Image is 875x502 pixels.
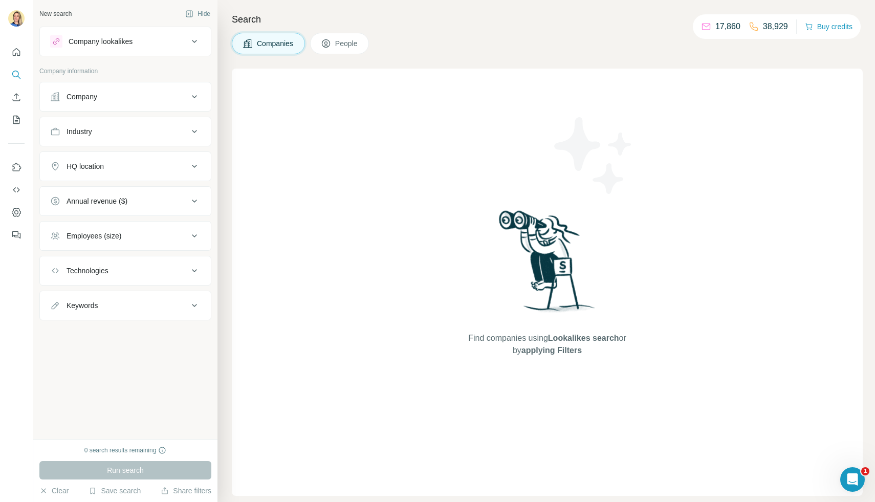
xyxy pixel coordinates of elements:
button: Use Surfe on LinkedIn [8,158,25,177]
button: Quick start [8,43,25,61]
button: Buy credits [805,19,852,34]
button: Use Surfe API [8,181,25,199]
p: 38,929 [763,20,788,33]
img: Avatar [8,10,25,27]
iframe: Intercom live chat [840,467,865,492]
img: Surfe Illustration - Woman searching with binoculars [494,208,601,322]
span: Lookalikes search [548,334,619,342]
div: Technologies [67,266,108,276]
button: Industry [40,119,211,144]
button: Company [40,84,211,109]
button: My lists [8,111,25,129]
button: Clear [39,486,69,496]
span: People [335,38,359,49]
button: Hide [178,6,217,21]
button: Share filters [161,486,211,496]
span: 1 [861,467,869,475]
div: Keywords [67,300,98,311]
button: Dashboard [8,203,25,222]
p: Company information [39,67,211,76]
div: Industry [67,126,92,137]
button: Annual revenue ($) [40,189,211,213]
div: HQ location [67,161,104,171]
h4: Search [232,12,863,27]
div: Annual revenue ($) [67,196,127,206]
div: Company [67,92,97,102]
button: Search [8,66,25,84]
button: Save search [89,486,141,496]
button: Technologies [40,258,211,283]
span: Companies [257,38,294,49]
button: Company lookalikes [40,29,211,54]
div: Employees (size) [67,231,121,241]
div: Company lookalikes [69,36,133,47]
button: Feedback [8,226,25,244]
button: Keywords [40,293,211,318]
button: HQ location [40,154,211,179]
p: 17,860 [715,20,740,33]
span: applying Filters [521,346,582,355]
img: Surfe Illustration - Stars [548,110,640,202]
div: New search [39,9,72,18]
span: Find companies using or by [465,332,629,357]
div: 0 search results remaining [84,446,167,455]
button: Employees (size) [40,224,211,248]
button: Enrich CSV [8,88,25,106]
